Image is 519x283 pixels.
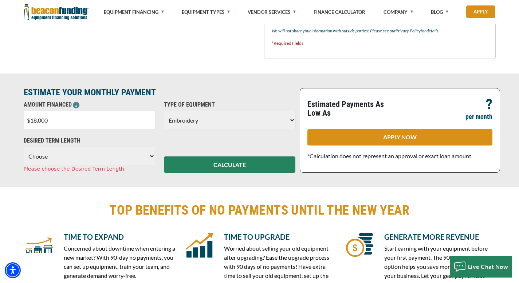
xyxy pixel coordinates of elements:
[164,100,295,109] p: TYPE OF EQUIPMENT
[307,152,472,159] span: *Calculation does not represent an approval or exact loan amount.
[5,262,21,278] div: Accessibility Menu
[466,5,495,18] a: Apply
[396,28,421,33] a: Privacy Policy
[24,100,155,109] p: AMOUNT FINANCED
[186,231,213,259] img: icon
[164,156,295,173] button: CALCULATE
[24,88,295,97] p: ESTIMATE YOUR MONTHLY PAYMENT
[486,100,492,109] p: ?
[307,129,492,146] a: APPLY NOW
[465,112,492,121] p: per month
[468,263,508,270] span: Live Chat Now
[25,231,53,259] img: icon
[64,245,175,279] span: Concerned about downtime when entering a new market? With 90-day no payments, you can set up equi...
[272,27,488,35] p: We will not share your information with outside parties! Please see our for details.
[307,100,396,117] p: Estimated Payments As Low As
[64,231,175,242] h5: TIME TO EXPAND
[24,165,155,173] div: Please choose the Desired Term Length.
[24,136,155,145] p: DESIRED TERM LENGTH
[450,256,512,278] button: Live Chat Now
[224,231,335,242] h5: TIME TO UPGRADE
[346,231,373,259] img: icon
[272,39,488,48] p: *Required Fields
[24,111,155,129] input: $
[384,231,496,242] h5: GENERATE MORE REVENUE
[24,202,496,219] h2: TOP BENEFITS OF NO PAYMENTS UNTIL THE NEW YEAR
